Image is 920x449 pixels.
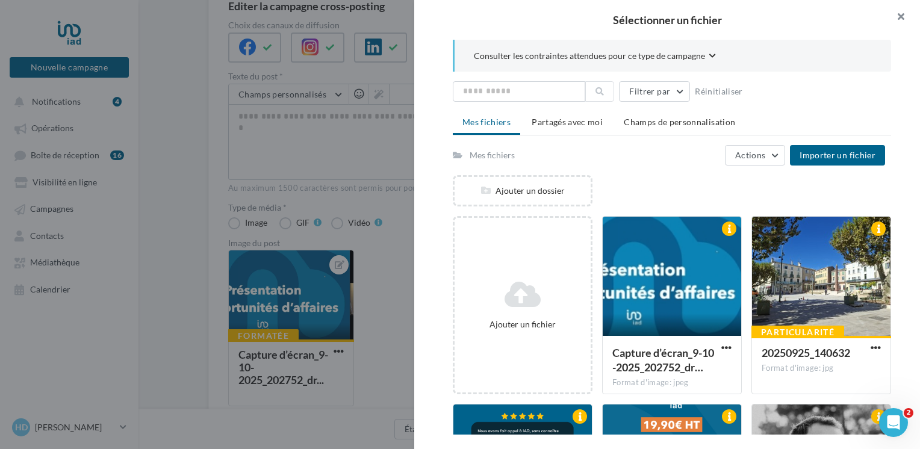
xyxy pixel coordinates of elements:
[455,185,591,197] div: Ajouter un dossier
[735,150,765,160] span: Actions
[751,326,844,339] div: Particularité
[612,346,714,374] span: Capture d’écran_9-10-2025_202752_drive.google.com
[725,145,785,166] button: Actions
[879,408,908,437] iframe: Intercom live chat
[462,117,511,127] span: Mes fichiers
[612,377,732,388] div: Format d'image: jpeg
[762,363,881,374] div: Format d'image: jpg
[532,117,603,127] span: Partagés avec moi
[904,408,913,418] span: 2
[800,150,875,160] span: Importer un fichier
[619,81,690,102] button: Filtrer par
[690,84,748,99] button: Réinitialiser
[790,145,885,166] button: Importer un fichier
[474,49,716,64] button: Consulter les contraintes attendues pour ce type de campagne
[470,149,515,161] div: Mes fichiers
[474,50,705,62] span: Consulter les contraintes attendues pour ce type de campagne
[762,346,850,359] span: 20250925_140632
[459,318,586,330] div: Ajouter un fichier
[624,117,735,127] span: Champs de personnalisation
[434,14,901,25] h2: Sélectionner un fichier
